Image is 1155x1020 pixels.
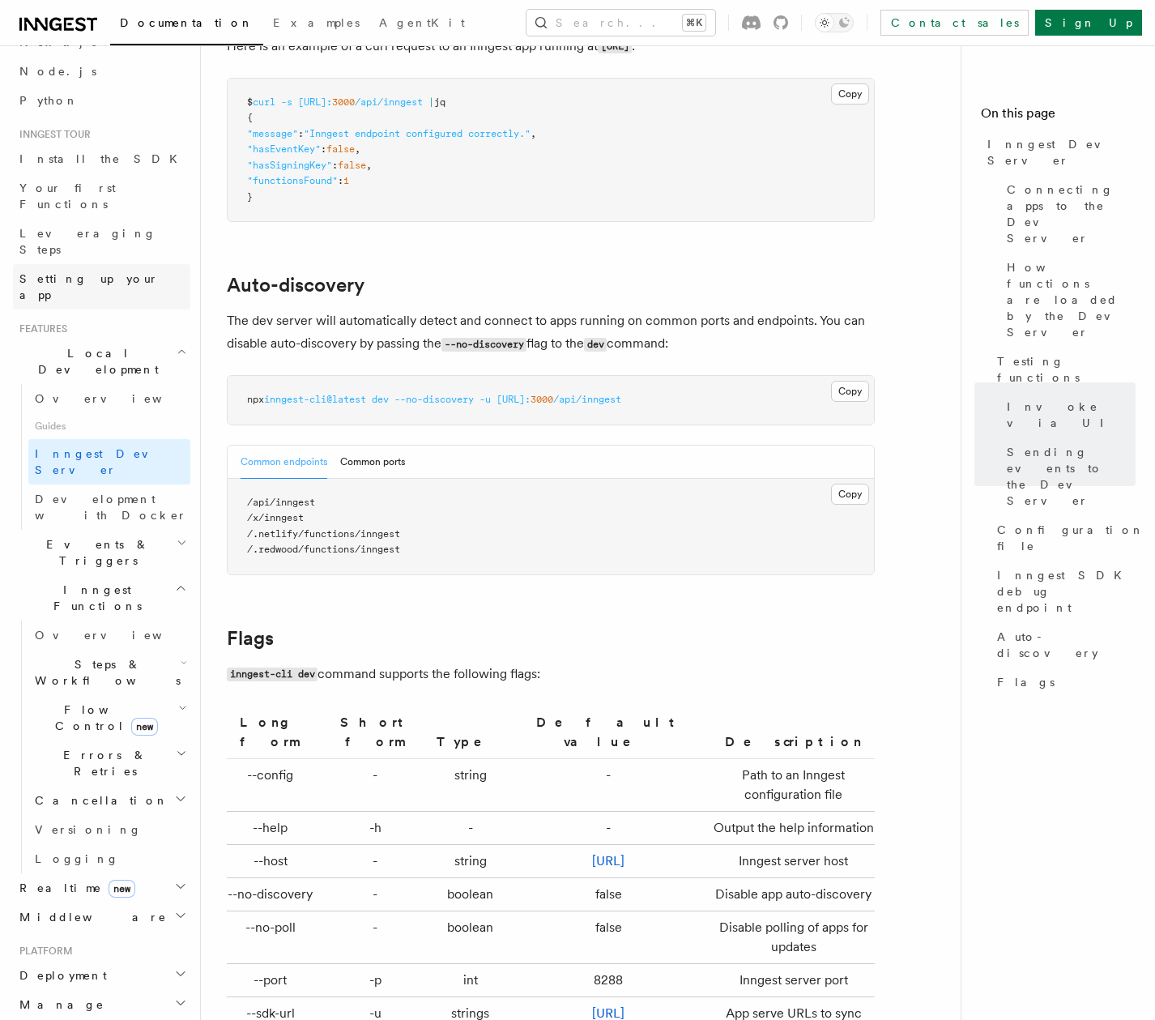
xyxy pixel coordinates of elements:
[831,484,869,505] button: Copy
[28,702,178,734] span: Flow Control
[706,758,875,811] td: Path to an Inngest configuration file
[321,963,430,997] td: -p
[298,96,332,108] span: [URL]:
[366,160,372,171] span: ,
[227,963,321,997] td: --port
[430,758,511,811] td: string
[1007,399,1136,431] span: Invoke via UI
[247,544,400,555] span: /.redwood/functions/inngest
[340,446,405,479] button: Common ports
[441,338,526,352] code: --no-discovery
[997,567,1136,616] span: Inngest SDK debug endpoint
[706,877,875,911] td: Disable app auto-discovery
[340,715,410,749] strong: Short form
[247,175,338,186] span: "functionsFound"
[28,384,190,413] a: Overview
[831,381,869,402] button: Copy
[263,5,369,44] a: Examples
[1000,437,1136,515] a: Sending events to the Dev Server
[13,536,177,569] span: Events & Triggers
[35,447,173,476] span: Inngest Dev Server
[28,747,176,779] span: Errors & Retries
[981,104,1136,130] h4: On this page
[372,394,389,405] span: dev
[227,668,318,681] code: inngest-cli dev
[247,112,253,123] span: {
[35,823,142,836] span: Versioning
[706,963,875,997] td: Inngest server port
[19,94,79,107] span: Python
[304,128,531,139] span: "Inngest endpoint configured correctly."
[479,394,491,405] span: -u
[991,515,1136,561] a: Configuration file
[1007,181,1136,246] span: Connecting apps to the Dev Server
[120,16,254,29] span: Documentation
[430,844,511,877] td: string
[511,877,706,911] td: false
[227,309,875,356] p: The dev server will automatically detect and connect to apps running on common ports and endpoint...
[298,128,304,139] span: :
[326,143,355,155] span: false
[553,394,621,405] span: /api/inngest
[1035,10,1142,36] a: Sign Up
[28,439,190,484] a: Inngest Dev Server
[332,96,355,108] span: 3000
[227,274,364,297] a: Auto-discovery
[997,629,1136,661] span: Auto-discovery
[511,911,706,963] td: false
[247,191,253,203] span: }
[227,35,875,58] p: Here is an example of a curl request to an Inngest app running at :
[831,83,869,105] button: Copy
[13,997,104,1013] span: Manage
[321,877,430,911] td: -
[369,5,475,44] a: AgentKit
[338,160,366,171] span: false
[997,522,1144,554] span: Configuration file
[428,96,434,108] span: |
[28,695,190,740] button: Flow Controlnew
[247,143,321,155] span: "hasEventKey"
[28,740,190,786] button: Errors & Retries
[725,734,863,749] strong: Description
[28,844,190,873] a: Logging
[241,446,327,479] button: Common endpoints
[379,16,465,29] span: AgentKit
[584,338,607,352] code: dev
[13,945,73,958] span: Platform
[13,322,67,335] span: Features
[706,811,875,844] td: Output the help information
[13,873,190,903] button: Realtimenew
[13,219,190,264] a: Leveraging Steps
[434,96,445,108] span: jq
[247,128,298,139] span: "message"
[536,715,681,749] strong: Default value
[35,629,202,642] span: Overview
[28,792,168,809] span: Cancellation
[13,173,190,219] a: Your first Functions
[13,903,190,932] button: Middleware
[247,528,400,540] span: /.netlify/functions/inngest
[13,339,190,384] button: Local Development
[430,963,511,997] td: int
[343,175,349,186] span: 1
[683,15,705,31] kbd: ⌘K
[264,394,366,405] span: inngest-cli@latest
[28,484,190,530] a: Development with Docker
[13,264,190,309] a: Setting up your app
[1000,392,1136,437] a: Invoke via UI
[28,786,190,815] button: Cancellation
[240,715,300,749] strong: Long form
[19,272,159,301] span: Setting up your app
[247,497,315,508] span: /api/inngest
[13,961,190,990] button: Deployment
[13,880,135,896] span: Realtime
[991,561,1136,622] a: Inngest SDK debug endpoint
[13,909,167,925] span: Middleware
[13,86,190,115] a: Python
[321,758,430,811] td: -
[247,96,253,108] span: $
[28,413,190,439] span: Guides
[1007,444,1136,509] span: Sending events to the Dev Server
[531,394,553,405] span: 3000
[28,656,181,689] span: Steps & Workflows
